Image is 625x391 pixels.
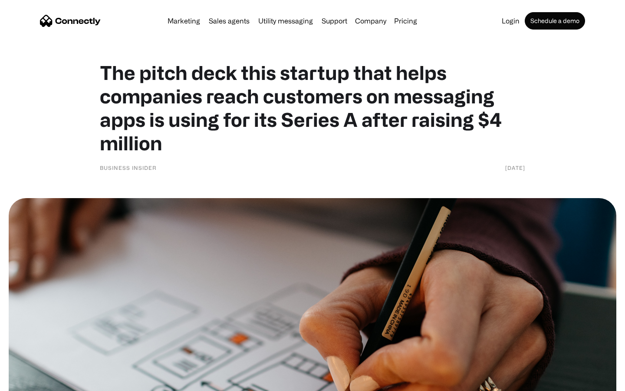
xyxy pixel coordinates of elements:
[100,163,157,172] div: Business Insider
[498,17,523,24] a: Login
[164,17,204,24] a: Marketing
[318,17,351,24] a: Support
[391,17,421,24] a: Pricing
[100,61,525,155] h1: The pitch deck this startup that helps companies reach customers on messaging apps is using for i...
[205,17,253,24] a: Sales agents
[525,12,585,30] a: Schedule a demo
[255,17,316,24] a: Utility messaging
[355,15,386,27] div: Company
[9,376,52,388] aside: Language selected: English
[17,376,52,388] ul: Language list
[505,163,525,172] div: [DATE]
